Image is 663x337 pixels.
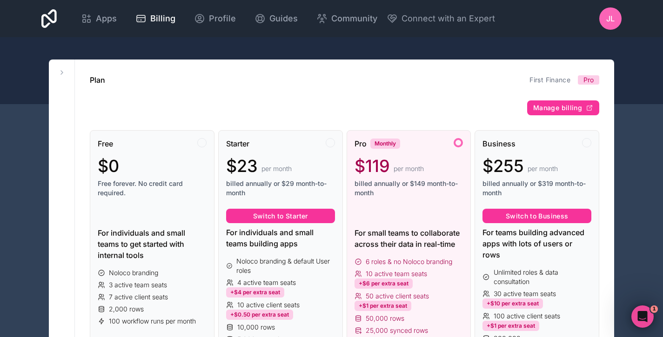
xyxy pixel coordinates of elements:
[331,12,377,25] span: Community
[402,12,495,25] span: Connect with an Expert
[96,12,117,25] span: Apps
[226,179,335,198] span: billed annually or $29 month-to-month
[261,164,292,173] span: per month
[366,291,429,301] span: 50 active client seats
[355,278,413,289] div: +$6 per extra seat
[237,300,300,310] span: 10 active client seats
[482,179,591,198] span: billed annually or $319 month-to-month
[98,227,207,261] div: For individuals and small teams to get started with internal tools
[482,298,543,309] div: +$10 per extra seat
[606,13,615,24] span: JL
[482,209,591,224] button: Switch to Business
[387,12,495,25] button: Connect with an Expert
[236,257,335,275] span: Noloco branding & default User roles
[109,304,144,314] span: 2,000 rows
[583,75,594,85] span: Pro
[355,157,390,175] span: $119
[109,292,168,302] span: 7 active client seats
[370,139,400,149] div: Monthly
[394,164,424,173] span: per month
[98,157,119,175] span: $0
[631,305,654,328] iframe: Intercom live chat
[366,314,404,323] span: 50,000 rows
[90,74,105,86] h1: Plan
[355,301,411,311] div: +$1 per extra seat
[366,257,452,266] span: 6 roles & no Noloco branding
[366,269,427,278] span: 10 active team seats
[109,268,158,278] span: Noloco branding
[650,305,658,313] span: 1
[482,138,516,149] span: Business
[355,227,463,250] div: For small teams to collaborate across their data in real-time
[355,138,367,149] span: Pro
[226,310,293,320] div: +$0.50 per extra seat
[482,321,539,331] div: +$1 per extra seat
[529,76,570,84] a: First Finance
[482,227,591,260] div: For teams building advanced apps with lots of users or rows
[209,12,236,25] span: Profile
[494,311,560,321] span: 100 active client seats
[237,323,275,332] span: 10,000 rows
[226,227,335,249] div: For individuals and small teams building apps
[226,209,335,224] button: Switch to Starter
[74,8,124,29] a: Apps
[187,8,243,29] a: Profile
[150,12,175,25] span: Billing
[237,278,296,287] span: 4 active team seats
[494,268,591,286] span: Unlimited roles & data consultation
[482,157,524,175] span: $255
[527,100,599,115] button: Manage billing
[109,317,196,326] span: 100 workflow runs per month
[98,138,113,149] span: Free
[226,287,284,297] div: +$4 per extra seat
[355,179,463,198] span: billed annually or $149 month-to-month
[226,138,249,149] span: Starter
[533,104,582,112] span: Manage billing
[528,164,558,173] span: per month
[98,179,207,198] span: Free forever. No credit card required.
[494,289,556,298] span: 30 active team seats
[269,12,298,25] span: Guides
[109,280,167,290] span: 3 active team seats
[128,8,183,29] a: Billing
[309,8,385,29] a: Community
[247,8,305,29] a: Guides
[226,157,258,175] span: $23
[366,326,428,335] span: 25,000 synced rows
